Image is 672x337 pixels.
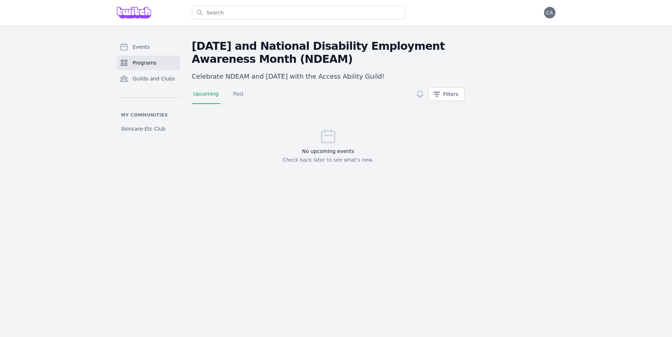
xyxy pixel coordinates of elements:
input: Search [192,6,405,19]
span: CA [546,10,553,15]
nav: Sidebar [117,40,180,135]
button: Subscribe [414,88,426,100]
a: Skincare-Etc Club [117,122,180,135]
a: Upcoming [192,90,220,104]
p: My communities [117,112,180,118]
span: Skincare-Etc Club [121,125,166,132]
p: Check back later to see what's new. [192,156,465,163]
p: Celebrate NDEAM and [DATE] with the Access Ability Guild! [192,71,465,82]
span: Guilds and Clubs [133,75,175,82]
span: Programs [133,59,157,66]
h2: [DATE] and National Disability Employment Awareness Month (NDEAM) [192,40,465,66]
a: Events [117,40,180,54]
button: CA [544,7,555,18]
button: Filters [429,87,465,101]
a: Past [232,90,245,104]
a: Guilds and Clubs [117,71,180,86]
a: Programs [117,56,180,70]
h3: No upcoming events [192,148,465,155]
span: Events [133,43,150,51]
img: Grove [117,7,151,18]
